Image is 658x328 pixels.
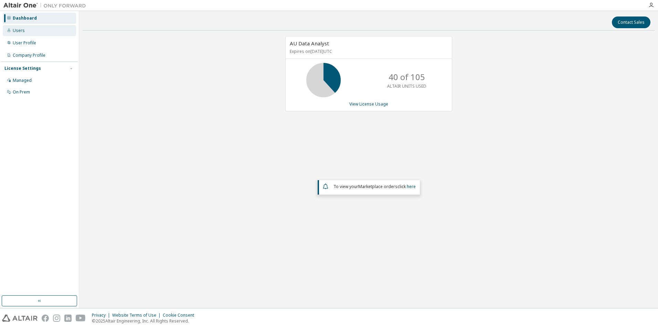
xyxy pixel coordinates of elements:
p: © 2025 Altair Engineering, Inc. All Rights Reserved. [92,318,198,324]
em: Marketplace orders [358,184,397,189]
button: Contact Sales [612,17,650,28]
div: Cookie Consent [163,313,198,318]
div: Managed [13,78,32,83]
div: License Settings [4,66,41,71]
img: Altair One [3,2,89,9]
span: AU Data Analyst [290,40,329,47]
p: 40 of 105 [389,71,425,83]
div: User Profile [13,40,36,46]
p: Expires on [DATE] UTC [290,48,446,54]
span: To view your click [333,184,416,189]
div: Company Profile [13,53,45,58]
img: youtube.svg [76,315,86,322]
div: Website Terms of Use [112,313,163,318]
img: instagram.svg [53,315,60,322]
img: altair_logo.svg [2,315,38,322]
a: View License Usage [349,101,388,107]
div: On Prem [13,89,30,95]
p: ALTAIR UNITS USED [387,83,426,89]
img: linkedin.svg [64,315,72,322]
div: Dashboard [13,15,37,21]
div: Users [13,28,25,33]
a: here [407,184,416,189]
div: Privacy [92,313,112,318]
img: facebook.svg [42,315,49,322]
